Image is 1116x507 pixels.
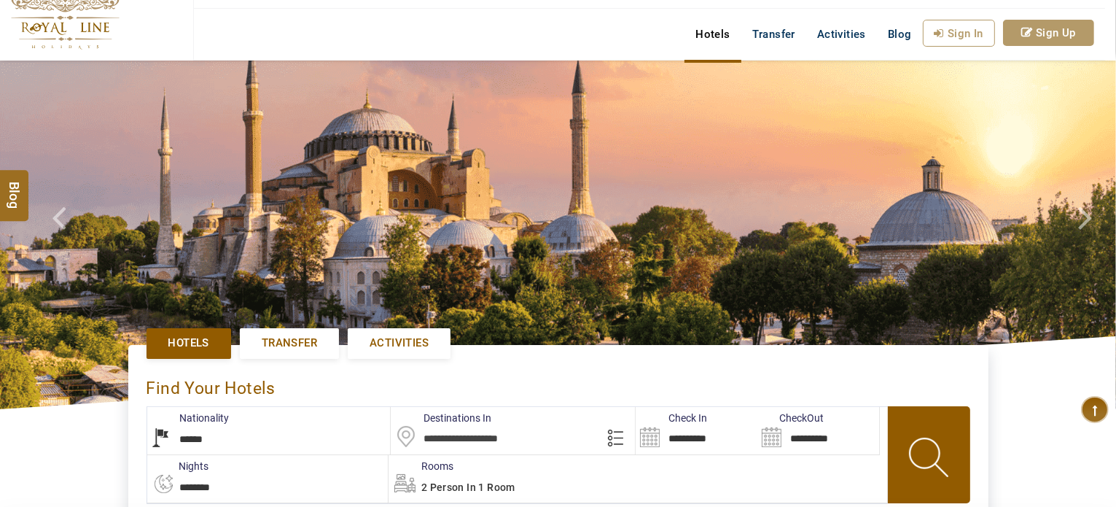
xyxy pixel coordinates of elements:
label: nights [147,459,209,473]
span: 2 Person in 1 Room [421,481,515,493]
a: Hotels [147,328,231,358]
span: Activities [370,336,429,351]
span: Transfer [262,336,317,351]
span: Blog [5,182,24,194]
span: Hotels [168,336,209,351]
label: Check In [636,411,707,425]
a: Hotels [684,20,741,49]
a: Transfer [240,328,339,358]
label: Destinations In [391,411,491,425]
a: Activities [806,20,877,49]
label: Nationality [147,411,230,425]
a: Check next image [1060,61,1116,409]
a: Blog [877,20,923,49]
label: CheckOut [757,411,824,425]
a: Sign In [923,20,995,47]
input: Search [757,407,879,454]
a: Transfer [741,20,806,49]
input: Search [636,407,757,454]
span: Blog [888,28,912,41]
a: Check next prev [34,61,90,409]
label: Rooms [389,459,453,473]
a: Activities [348,328,450,358]
a: Sign Up [1003,20,1094,46]
div: Find Your Hotels [147,363,970,406]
